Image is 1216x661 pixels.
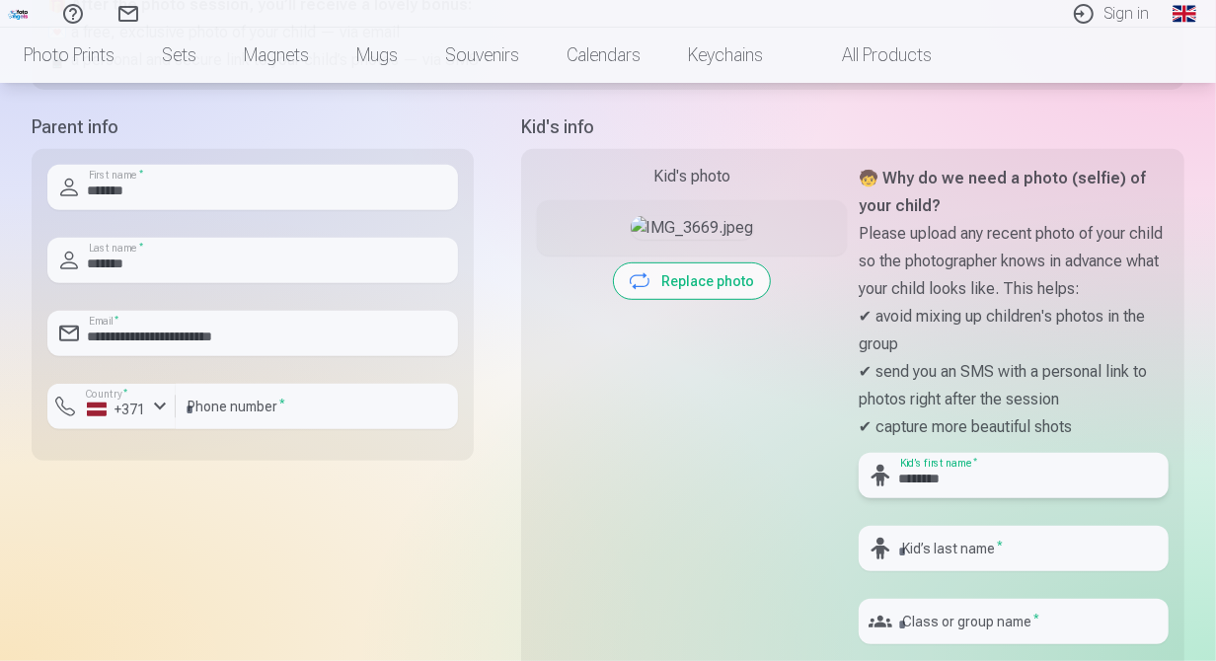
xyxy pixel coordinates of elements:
[138,28,220,83] a: Sets
[32,113,474,141] h5: Parent info
[47,384,176,429] button: Country*+371
[859,413,1169,441] p: ✔ capture more beautiful shots
[521,113,1184,141] h5: Kid's info
[8,8,30,20] img: /fa1
[220,28,333,83] a: Magnets
[79,387,134,402] label: Country
[421,28,543,83] a: Souvenirs
[543,28,664,83] a: Calendars
[859,220,1169,303] p: Please upload any recent photo of your child so the photographer knows in advance what your child...
[87,400,146,419] div: +371
[537,165,847,188] div: Kid's photo
[787,28,955,83] a: All products
[614,263,770,299] button: Replace photo
[859,303,1169,358] p: ✔ avoid mixing up children's photos in the group
[664,28,787,83] a: Keychains
[859,169,1146,215] strong: 🧒 Why do we need a photo (selfie) of your child?
[333,28,421,83] a: Mugs
[859,358,1169,413] p: ✔ send you an SMS with a personal link to photos right after the session
[631,216,754,240] img: IMG_3669.jpeg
